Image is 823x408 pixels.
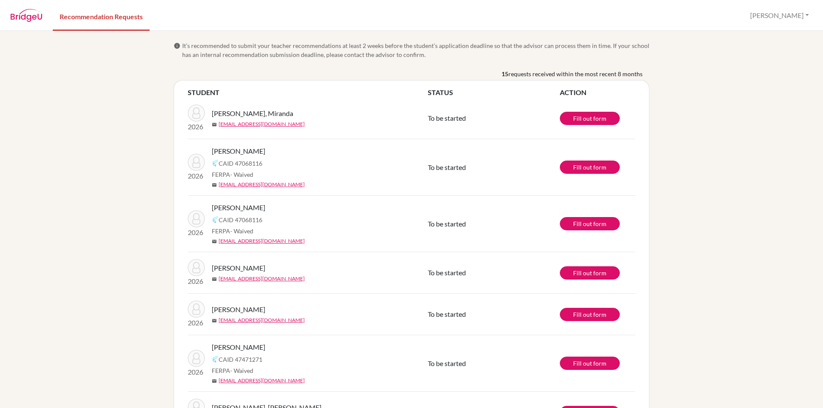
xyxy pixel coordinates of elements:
a: [EMAIL_ADDRESS][DOMAIN_NAME] [219,316,305,324]
a: [EMAIL_ADDRESS][DOMAIN_NAME] [219,120,305,128]
span: - Waived [230,171,253,178]
th: STATUS [428,87,560,98]
a: Fill out form [560,112,620,125]
span: FERPA [212,366,253,375]
span: [PERSON_NAME] [212,146,265,156]
p: 2026 [188,367,205,377]
span: To be started [428,310,466,318]
span: To be started [428,268,466,277]
th: ACTION [560,87,635,98]
b: 15 [502,69,508,78]
span: FERPA [212,226,253,235]
img: Serarols Suárez, Javier [188,259,205,276]
img: Common App logo [212,356,219,363]
span: To be started [428,220,466,228]
span: To be started [428,359,466,367]
p: 2026 [188,122,205,132]
span: [PERSON_NAME] [212,304,265,315]
img: Common App logo [212,216,219,223]
a: [EMAIL_ADDRESS][DOMAIN_NAME] [219,181,305,188]
span: [PERSON_NAME] [212,203,265,213]
span: mail [212,182,217,188]
a: Recommendation Requests [53,1,150,31]
span: - Waived [230,367,253,374]
span: To be started [428,114,466,122]
span: FERPA [212,170,253,179]
span: mail [212,318,217,323]
th: STUDENT [188,87,428,98]
span: mail [212,378,217,384]
button: [PERSON_NAME] [746,7,813,24]
span: CAID 47068116 [219,215,262,224]
span: It’s recommended to submit your teacher recommendations at least 2 weeks before the student’s app... [182,41,649,59]
a: Fill out form [560,217,620,230]
span: - Waived [230,227,253,235]
span: CAID 47471271 [219,355,262,364]
img: Santamaria Vargas, Daniela [188,154,205,171]
a: [EMAIL_ADDRESS][DOMAIN_NAME] [219,275,305,283]
span: mail [212,239,217,244]
span: mail [212,122,217,127]
img: BridgeU logo [10,9,42,22]
span: [PERSON_NAME] [212,342,265,352]
img: Castellá Falkenberg, Miranda [188,104,205,122]
a: [EMAIL_ADDRESS][DOMAIN_NAME] [219,377,305,384]
a: Fill out form [560,357,620,370]
span: requests received within the most recent 8 months [508,69,643,78]
span: [PERSON_NAME], Miranda [212,108,293,119]
a: Fill out form [560,161,620,174]
p: 2026 [188,276,205,286]
p: 2026 [188,171,205,181]
a: Fill out form [560,266,620,280]
a: [EMAIL_ADDRESS][DOMAIN_NAME] [219,237,305,245]
span: mail [212,277,217,282]
img: Gutiérrez Cicchelli, Valentina [188,350,205,367]
span: To be started [428,163,466,171]
img: Common App logo [212,160,219,167]
span: info [174,42,180,49]
span: CAID 47068116 [219,159,262,168]
p: 2026 [188,227,205,238]
p: 2026 [188,318,205,328]
a: Fill out form [560,308,620,321]
img: Santamaria Vargas, Daniela [188,210,205,227]
span: [PERSON_NAME] [212,263,265,273]
img: Serarols Suárez, Javier [188,301,205,318]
